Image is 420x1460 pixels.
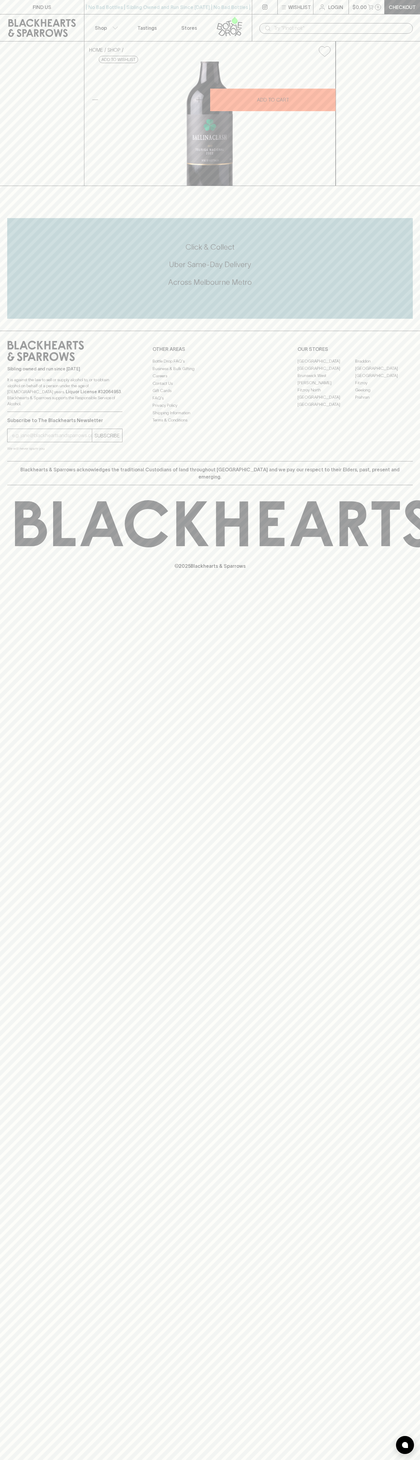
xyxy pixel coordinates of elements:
[126,14,168,41] a: Tastings
[210,89,336,111] button: ADD TO CART
[298,345,413,353] p: OUR STORES
[153,373,268,380] a: Careers
[66,389,121,394] strong: Liquor License #32064953
[355,357,413,365] a: Braddon
[153,394,268,402] a: FAQ's
[153,387,268,394] a: Gift Cards
[298,365,355,372] a: [GEOGRAPHIC_DATA]
[89,47,103,53] a: HOME
[95,24,107,32] p: Shop
[316,44,333,59] button: Add to wishlist
[153,402,268,409] a: Privacy Policy
[298,401,355,408] a: [GEOGRAPHIC_DATA]
[288,4,311,11] p: Wishlist
[107,47,120,53] a: SHOP
[181,24,197,32] p: Stores
[298,394,355,401] a: [GEOGRAPHIC_DATA]
[402,1442,408,1448] img: bubble-icon
[377,5,379,9] p: 0
[7,218,413,319] div: Call to action block
[168,14,210,41] a: Stores
[137,24,157,32] p: Tastings
[298,372,355,379] a: Brunswick West
[92,429,122,442] button: SUBSCRIBE
[153,345,268,353] p: OTHER AREAS
[153,365,268,372] a: Business & Bulk Gifting
[153,380,268,387] a: Contact Us
[7,242,413,252] h5: Click & Collect
[12,431,92,440] input: e.g. jane@blackheartsandsparrows.com.au
[355,394,413,401] a: Prahran
[355,372,413,379] a: [GEOGRAPHIC_DATA]
[7,260,413,269] h5: Uber Same-Day Delivery
[7,277,413,287] h5: Across Melbourne Metro
[7,446,122,452] p: We will never spam you
[298,379,355,386] a: [PERSON_NAME]
[355,386,413,394] a: Geelong
[33,4,51,11] p: FIND US
[298,357,355,365] a: [GEOGRAPHIC_DATA]
[84,14,126,41] button: Shop
[7,366,122,372] p: Sibling owned and run since [DATE]
[355,365,413,372] a: [GEOGRAPHIC_DATA]
[7,417,122,424] p: Subscribe to The Blackhearts Newsletter
[352,4,367,11] p: $0.00
[153,409,268,416] a: Shipping Information
[389,4,416,11] p: Checkout
[153,417,268,424] a: Terms & Conditions
[99,56,138,63] button: Add to wishlist
[298,386,355,394] a: Fitzroy North
[355,379,413,386] a: Fitzroy
[274,23,408,33] input: Try "Pinot noir"
[328,4,343,11] p: Login
[95,432,120,439] p: SUBSCRIBE
[153,358,268,365] a: Bottle Drop FAQ's
[7,377,122,407] p: It is against the law to sell or supply alcohol to, or to obtain alcohol on behalf of a person un...
[84,62,335,186] img: 41447.png
[12,466,408,480] p: Blackhearts & Sparrows acknowledges the traditional Custodians of land throughout [GEOGRAPHIC_DAT...
[257,96,289,103] p: ADD TO CART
